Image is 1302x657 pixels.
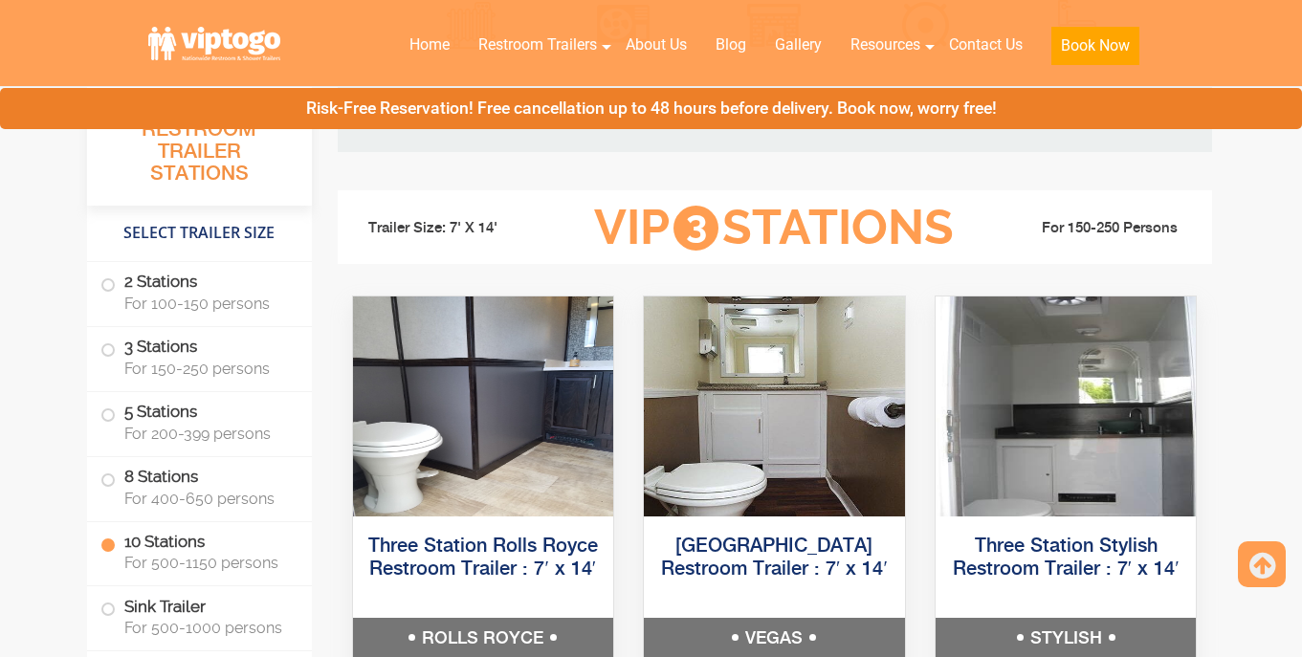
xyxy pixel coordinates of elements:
[395,24,464,66] a: Home
[100,522,298,581] label: 10 Stations
[761,24,836,66] a: Gallery
[368,537,598,580] a: Three Station Rolls Royce Restroom Trailer : 7′ x 14′
[100,262,298,321] label: 2 Stations
[564,202,983,254] h3: VIP Stations
[124,425,289,443] span: For 200-399 persons
[935,24,1037,66] a: Contact Us
[124,490,289,508] span: For 400-650 persons
[836,24,935,66] a: Resources
[351,200,565,257] li: Trailer Size: 7' X 14'
[701,24,761,66] a: Blog
[353,296,614,516] img: Side view of three station restroom trailer with three separate doors with signs
[124,295,289,313] span: For 100-150 persons
[984,217,1199,240] li: For 150-250 Persons
[673,206,718,251] span: 3
[100,327,298,386] label: 3 Stations
[661,537,888,580] a: [GEOGRAPHIC_DATA] Restroom Trailer : 7′ x 14′
[87,215,312,252] h4: Select Trailer Size
[953,537,1180,580] a: Three Station Stylish Restroom Trailer : 7′ x 14′
[124,554,289,572] span: For 500-1150 persons
[1051,27,1139,65] button: Book Now
[1037,24,1154,77] a: Book Now
[464,24,611,66] a: Restroom Trailers
[124,360,289,378] span: For 150-250 persons
[644,296,905,516] img: Side view of three station restroom trailer with three separate doors with signs
[87,91,312,206] h3: All Portable Restroom Trailer Stations
[936,296,1197,516] img: Side view of three station restroom trailer with three separate doors with signs
[100,392,298,451] label: 5 Stations
[100,457,298,516] label: 8 Stations
[611,24,701,66] a: About Us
